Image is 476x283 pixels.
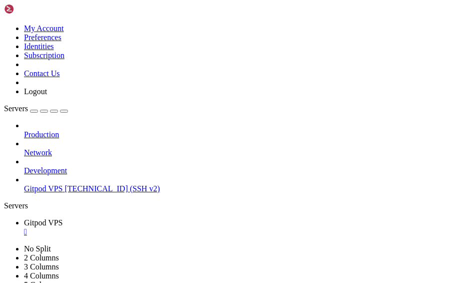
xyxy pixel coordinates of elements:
[4,157,346,166] x-row: Settings Saved.
[24,148,472,157] a: Network
[24,218,63,227] span: Gitpod VPS
[24,166,67,175] span: Development
[24,33,61,42] a: Preferences
[4,183,346,191] x-row: runs-on:: command not found
[4,174,346,183] x-row: : $ runs-on: self-hosted
[4,98,346,106] x-row: Runner successfully added
[24,148,52,157] span: Network
[24,184,472,193] a: Gitpod VPS [TECHNICAL_ID] (SSH v2)
[4,104,28,113] span: Servers
[72,208,140,216] span: ~/actions-runner2
[24,166,472,175] a: Development
[24,69,60,78] a: Contact Us
[72,174,140,182] span: ~/actions-runner2
[24,139,472,157] li: Network
[4,106,346,115] x-row: Runner connection is good
[24,262,59,271] a: 3 Columns
[4,208,346,217] x-row: : $
[4,13,346,21] x-row: This runner will have the following labels: 'self-hosted', 'Linux', 'X64'
[4,72,346,81] x-row: This runner will have the following labels: 'self-hosted', 'Linux', 'X64'
[4,200,346,208] x-row: runs-on:: command not found
[72,191,140,199] span: ~/actions-runner2
[24,218,472,236] a: Gitpod VPS
[4,47,346,55] x-row: Would you like to replace the existing runner? (Y/N) [press Enter for N] n
[4,38,140,46] span: A runner exists with the same name
[4,123,346,132] x-row: # Runner settings
[24,130,59,139] span: Production
[4,191,68,199] span: ubuntu@b2-15-de1
[4,81,346,89] x-row: Enter any additional labels (ex. label-1,label-2): [press Enter to skip]
[4,4,61,14] img: Shellngn
[24,51,64,60] a: Subscription
[24,42,54,51] a: Identities
[4,106,8,114] span: √
[24,244,51,253] a: No Split
[24,271,59,280] a: 4 Columns
[24,253,59,262] a: 2 Columns
[24,175,472,193] li: Gitpod VPS [TECHNICAL_ID] (SSH v2)
[24,121,472,139] li: Production
[4,174,68,182] span: ubuntu@b2-15-de1
[24,130,472,139] a: Production
[65,184,160,193] span: [TECHNICAL_ID] (SSH v2)
[4,104,68,113] a: Servers
[4,55,346,64] x-row: Enter the name of runner: [press Enter for b2-15-de1] 2
[4,201,472,210] div: Servers
[4,140,346,149] x-row: Enter name of work folder: [press Enter for _work] _work2
[4,98,8,106] span: √
[24,157,472,175] li: Development
[24,184,63,193] span: Gitpod VPS
[4,21,346,30] x-row: Enter any additional labels (ex. label-1,label-2): [press Enter to skip]
[4,191,346,200] x-row: : $ runs-on: self-hosted
[155,208,159,217] div: (36, 24)
[24,227,472,236] a: 
[24,87,47,96] a: Logout
[4,208,68,216] span: ubuntu@b2-15-de1
[24,24,64,33] a: My Account
[4,157,8,165] span: √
